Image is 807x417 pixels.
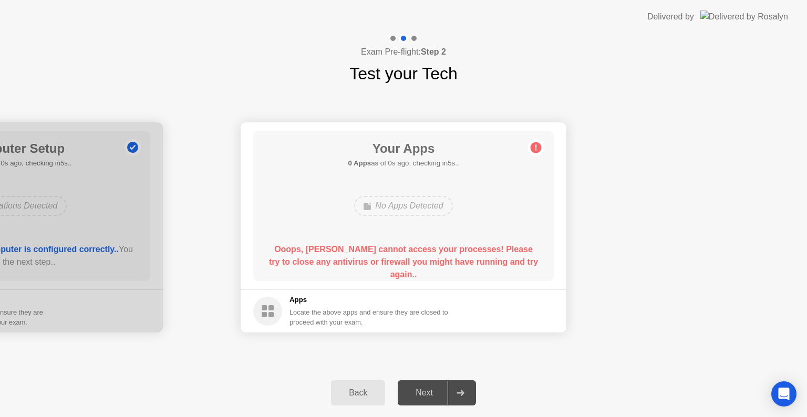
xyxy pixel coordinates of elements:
[771,381,796,406] div: Open Intercom Messenger
[334,388,382,398] div: Back
[398,380,476,405] button: Next
[354,196,452,216] div: No Apps Detected
[647,11,694,23] div: Delivered by
[401,388,448,398] div: Next
[348,139,459,158] h1: Your Apps
[348,159,371,167] b: 0 Apps
[421,47,446,56] b: Step 2
[269,245,538,279] b: Ooops, [PERSON_NAME] cannot access your processes! Please try to close any antivirus or firewall ...
[348,158,459,169] h5: as of 0s ago, checking in5s..
[349,61,458,86] h1: Test your Tech
[361,46,446,58] h4: Exam Pre-flight:
[289,307,449,327] div: Locate the above apps and ensure they are closed to proceed with your exam.
[700,11,788,23] img: Delivered by Rosalyn
[289,295,449,305] h5: Apps
[331,380,385,405] button: Back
